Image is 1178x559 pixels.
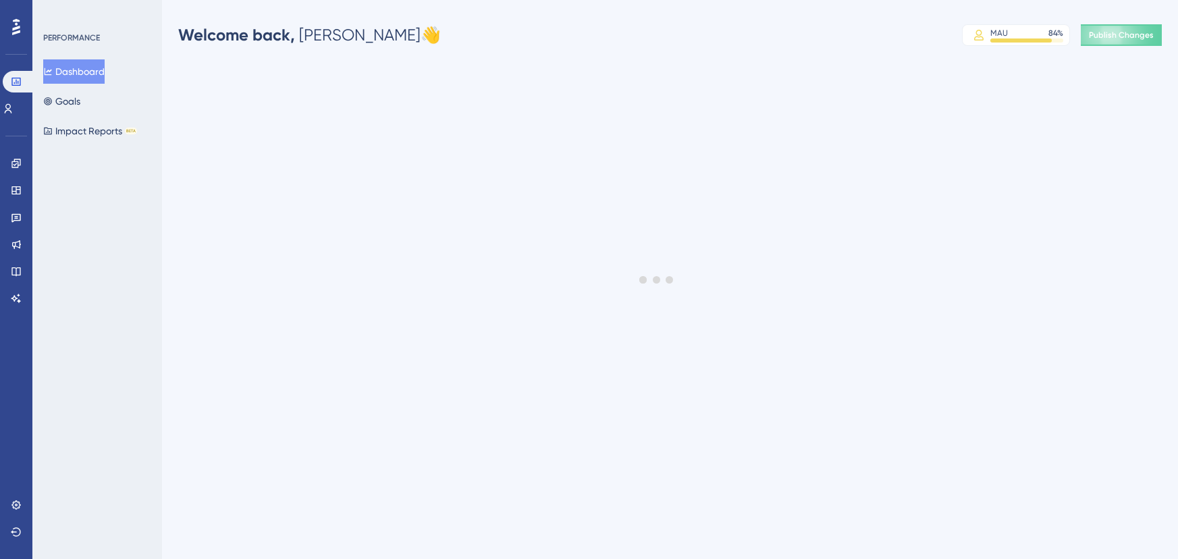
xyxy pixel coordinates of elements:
button: Impact ReportsBETA [43,119,137,143]
div: BETA [125,128,137,134]
button: Publish Changes [1081,24,1162,46]
div: MAU [990,28,1008,38]
span: Welcome back, [178,25,295,45]
div: 84 % [1048,28,1063,38]
button: Dashboard [43,59,105,84]
button: Goals [43,89,80,113]
div: PERFORMANCE [43,32,100,43]
span: Publish Changes [1089,30,1154,41]
div: [PERSON_NAME] 👋 [178,24,441,46]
